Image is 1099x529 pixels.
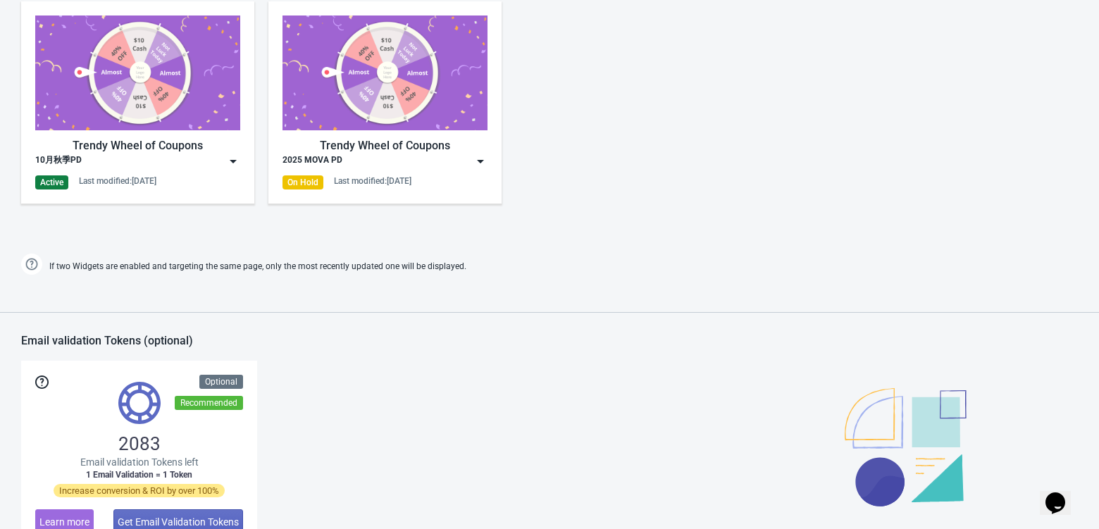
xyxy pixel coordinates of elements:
img: dropdown.png [473,154,488,168]
span: Learn more [39,516,89,528]
iframe: chat widget [1040,473,1085,515]
div: Optional [199,375,243,389]
span: Email validation Tokens left [80,455,199,469]
img: illustration.svg [845,388,967,506]
span: Get Email Validation Tokens [118,516,239,528]
div: 2025 MOVA PD [282,154,342,168]
span: Increase conversion & ROI by over 100% [54,484,225,497]
div: Last modified: [DATE] [334,175,411,187]
span: If two Widgets are enabled and targeting the same page, only the most recently updated one will b... [49,255,466,278]
img: dropdown.png [226,154,240,168]
div: Trendy Wheel of Coupons [282,137,488,154]
div: Active [35,175,68,189]
div: On Hold [282,175,323,189]
img: trendy_game.png [282,15,488,130]
div: Recommended [175,396,243,410]
span: 1 Email Validation = 1 Token [86,469,192,480]
div: Last modified: [DATE] [79,175,156,187]
img: trendy_game.png [35,15,240,130]
div: Trendy Wheel of Coupons [35,137,240,154]
img: help.png [21,254,42,275]
div: 10月秋季PD [35,154,82,168]
span: 2083 [118,432,161,455]
img: tokens.svg [118,382,161,424]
